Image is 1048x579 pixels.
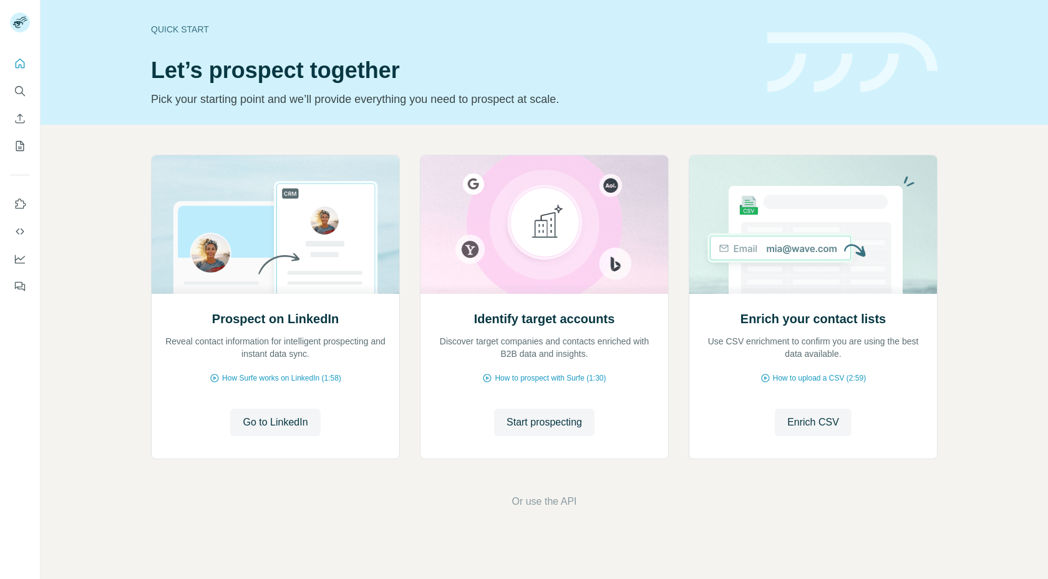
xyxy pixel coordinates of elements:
[494,409,594,436] button: Start prospecting
[222,372,341,384] span: How Surfe works on LinkedIn (1:58)
[420,155,669,294] img: Identify target accounts
[151,58,752,83] h1: Let’s prospect together
[495,372,606,384] span: How to prospect with Surfe (1:30)
[10,248,30,270] button: Dashboard
[243,415,308,430] span: Go to LinkedIn
[151,23,752,36] div: Quick start
[151,90,752,108] p: Pick your starting point and we’ll provide everything you need to prospect at scale.
[164,335,387,360] p: Reveal contact information for intelligent prospecting and instant data sync.
[740,310,886,328] h2: Enrich your contact lists
[10,193,30,215] button: Use Surfe on LinkedIn
[10,80,30,102] button: Search
[787,415,839,430] span: Enrich CSV
[10,135,30,157] button: My lists
[10,275,30,298] button: Feedback
[212,310,339,328] h2: Prospect on LinkedIn
[702,335,924,360] p: Use CSV enrichment to confirm you are using the best data available.
[151,155,400,294] img: Prospect on LinkedIn
[773,372,866,384] span: How to upload a CSV (2:59)
[767,32,938,93] img: banner
[10,107,30,130] button: Enrich CSV
[775,409,851,436] button: Enrich CSV
[507,415,582,430] span: Start prospecting
[433,335,656,360] p: Discover target companies and contacts enriched with B2B data and insights.
[230,409,320,436] button: Go to LinkedIn
[474,310,615,328] h2: Identify target accounts
[512,494,576,509] button: Or use the API
[689,155,938,294] img: Enrich your contact lists
[10,52,30,75] button: Quick start
[10,220,30,243] button: Use Surfe API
